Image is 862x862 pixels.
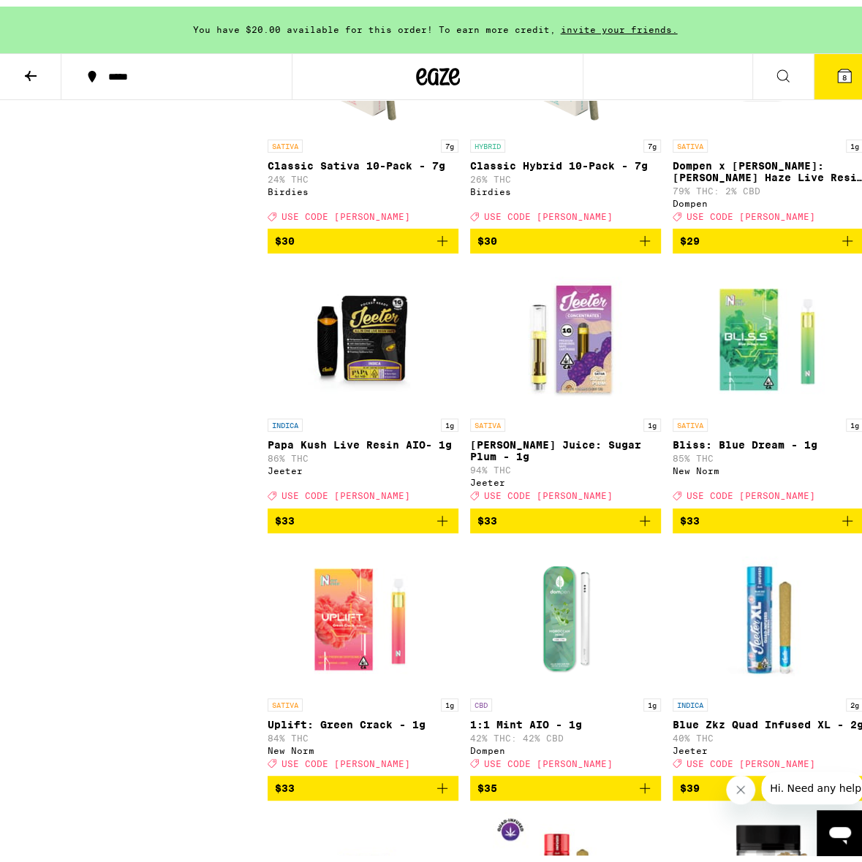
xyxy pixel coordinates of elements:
[441,412,458,425] p: 1g
[268,222,458,247] button: Add to bag
[484,485,613,495] span: USE CODE [PERSON_NAME]
[268,712,458,724] p: Uplift: Green Crack - 1g
[470,712,661,724] p: 1:1 Mint AIO - 1g
[275,776,295,787] span: $33
[470,259,661,501] a: Open page for Jeeter Juice: Sugar Plum - 1g from Jeeter
[687,752,815,762] span: USE CODE [PERSON_NAME]
[268,727,458,736] p: 84% THC
[484,752,613,762] span: USE CODE [PERSON_NAME]
[470,432,661,456] p: [PERSON_NAME] Juice: Sugar Plum - 1g
[687,205,815,215] span: USE CODE [PERSON_NAME]
[470,133,505,146] p: HYBRID
[643,133,661,146] p: 7g
[470,692,492,705] p: CBD
[484,205,613,215] span: USE CODE [PERSON_NAME]
[726,768,755,798] iframe: Close message
[477,508,497,520] span: $33
[477,776,497,787] span: $35
[695,538,842,684] img: Jeeter - Blue Zkz Quad Infused XL - 2g
[680,229,700,240] span: $29
[275,229,295,240] span: $30
[268,739,458,749] div: New Norm
[275,508,295,520] span: $33
[268,432,458,444] p: Papa Kush Live Resin AIO- 1g
[470,769,661,794] button: Add to bag
[695,259,842,405] img: New Norm - Bliss: Blue Dream - 1g
[268,538,458,769] a: Open page for Uplift: Green Crack - 1g from New Norm
[470,222,661,247] button: Add to bag
[268,459,458,469] div: Jeeter
[281,205,410,215] span: USE CODE [PERSON_NAME]
[673,133,708,146] p: SATIVA
[268,447,458,457] p: 86% THC
[673,692,708,705] p: INDICA
[842,66,847,75] span: 8
[268,180,458,190] div: Birdies
[477,229,497,240] span: $30
[470,459,661,468] p: 94% THC
[643,412,661,425] p: 1g
[470,180,661,190] div: Birdies
[290,259,436,405] img: Jeeter - Papa Kush Live Resin AIO- 1g
[673,412,708,425] p: SATIVA
[441,692,458,705] p: 1g
[290,538,436,684] img: New Norm - Uplift: Green Crack - 1g
[470,502,661,527] button: Add to bag
[556,18,683,28] span: invite your friends.
[281,485,410,495] span: USE CODE [PERSON_NAME]
[441,133,458,146] p: 7g
[680,776,700,787] span: $39
[268,133,303,146] p: SATIVA
[493,538,639,684] img: Dompen - 1:1 Mint AIO - 1g
[470,168,661,178] p: 26% THC
[470,471,661,481] div: Jeeter
[680,508,700,520] span: $33
[470,153,661,165] p: Classic Hybrid 10-Pack - 7g
[268,168,458,178] p: 24% THC
[268,502,458,527] button: Add to bag
[268,692,303,705] p: SATIVA
[9,10,105,22] span: Hi. Need any help?
[687,485,815,495] span: USE CODE [PERSON_NAME]
[268,259,458,501] a: Open page for Papa Kush Live Resin AIO- 1g from Jeeter
[281,752,410,762] span: USE CODE [PERSON_NAME]
[268,412,303,425] p: INDICA
[470,412,505,425] p: SATIVA
[268,153,458,165] p: Classic Sativa 10-Pack - 7g
[643,692,661,705] p: 1g
[193,18,556,28] span: You have $20.00 available for this order! To earn more credit,
[493,259,639,405] img: Jeeter - Jeeter Juice: Sugar Plum - 1g
[470,727,661,736] p: 42% THC: 42% CBD
[268,769,458,794] button: Add to bag
[470,739,661,749] div: Dompen
[470,538,661,769] a: Open page for 1:1 Mint AIO - 1g from Dompen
